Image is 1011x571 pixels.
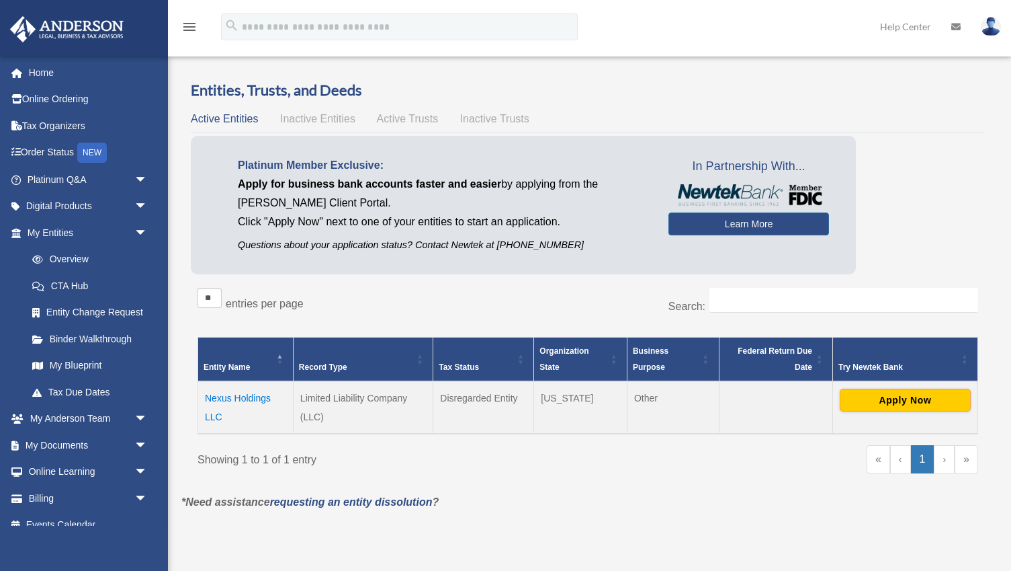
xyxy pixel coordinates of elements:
i: search [224,18,239,33]
span: arrow_drop_down [134,219,161,247]
div: NEW [77,143,107,163]
span: arrow_drop_down [134,485,161,512]
p: Questions about your application status? Contact Newtek at [PHONE_NUMBER] [238,237,648,254]
div: Try Newtek Bank [838,359,957,375]
label: Search: [668,301,705,312]
a: Events Calendar [9,512,168,539]
span: arrow_drop_down [134,193,161,221]
span: Organization State [539,346,588,372]
th: Record Type: Activate to sort [293,338,433,382]
span: Inactive Trusts [460,113,529,124]
th: Federal Return Due Date: Activate to sort [719,338,832,382]
span: Federal Return Due Date [738,346,812,372]
a: Tax Due Dates [19,379,161,406]
span: Active Entities [191,113,258,124]
a: Billingarrow_drop_down [9,485,168,512]
a: Previous [890,445,911,473]
a: My Blueprint [19,352,161,379]
span: Active Trusts [377,113,439,124]
td: Limited Liability Company (LLC) [293,381,433,434]
span: Business Purpose [633,346,668,372]
a: CTA Hub [19,272,161,299]
a: Overview [19,246,155,273]
span: Entity Name [204,363,250,372]
span: Apply for business bank accounts faster and easier [238,178,501,190]
a: My Anderson Teamarrow_drop_down [9,406,168,432]
a: Next [934,445,955,473]
th: Organization State: Activate to sort [534,338,627,382]
span: arrow_drop_down [134,406,161,433]
em: *Need assistance ? [181,496,439,508]
p: Platinum Member Exclusive: [238,156,648,175]
td: Nexus Holdings LLC [198,381,294,434]
a: 1 [911,445,934,473]
td: Other [627,381,719,434]
a: Online Learningarrow_drop_down [9,459,168,486]
label: entries per page [226,298,304,309]
span: arrow_drop_down [134,432,161,459]
a: menu [181,24,197,35]
a: Learn More [668,213,829,235]
h3: Entities, Trusts, and Deeds [191,80,985,101]
span: arrow_drop_down [134,459,161,486]
td: [US_STATE] [534,381,627,434]
span: Inactive Entities [280,113,355,124]
a: Platinum Q&Aarrow_drop_down [9,166,168,193]
img: NewtekBankLogoSM.png [675,184,822,206]
a: My Documentsarrow_drop_down [9,432,168,459]
a: Digital Productsarrow_drop_down [9,193,168,220]
th: Tax Status: Activate to sort [433,338,534,382]
p: by applying from the [PERSON_NAME] Client Portal. [238,175,648,213]
img: Anderson Advisors Platinum Portal [6,16,128,42]
th: Try Newtek Bank : Activate to sort [832,338,977,382]
span: Tax Status [439,363,479,372]
span: In Partnership With... [668,156,829,178]
a: Home [9,59,168,86]
a: Binder Walkthrough [19,326,161,352]
a: requesting an entity dissolution [270,496,433,508]
th: Entity Name: Activate to invert sorting [198,338,294,382]
span: arrow_drop_down [134,166,161,194]
div: Showing 1 to 1 of 1 entry [197,445,578,469]
a: Entity Change Request [19,299,161,326]
button: Apply Now [840,389,971,412]
th: Business Purpose: Activate to sort [627,338,719,382]
a: First [867,445,890,473]
a: Last [955,445,978,473]
img: User Pic [981,17,1001,36]
p: Click "Apply Now" next to one of your entities to start an application. [238,213,648,231]
a: My Entitiesarrow_drop_down [9,219,161,246]
i: menu [181,19,197,35]
a: Online Ordering [9,86,168,113]
a: Tax Organizers [9,112,168,139]
a: Order StatusNEW [9,139,168,167]
td: Disregarded Entity [433,381,534,434]
span: Record Type [299,363,347,372]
